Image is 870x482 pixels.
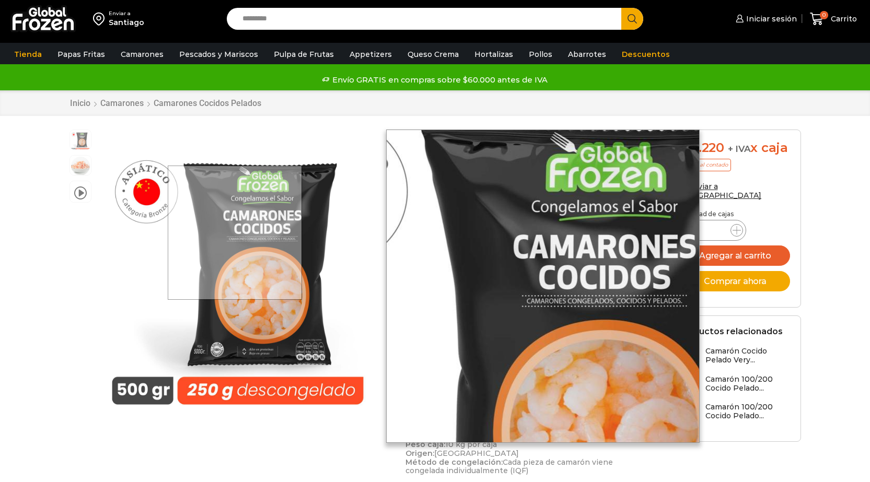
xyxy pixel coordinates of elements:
[617,44,675,64] a: Descuentos
[174,44,263,64] a: Pescados y Mariscos
[678,182,762,200] a: Enviar a [GEOGRAPHIC_DATA]
[678,271,790,291] button: Comprar ahora
[820,11,828,19] span: 0
[705,347,790,365] h3: Camarón Cocido Pelado Very...
[678,347,790,369] a: Camarón Cocido Pelado Very...
[678,403,790,425] a: Camarón 100/200 Cocido Pelado...
[115,44,169,64] a: Camarones
[269,44,339,64] a: Pulpa de Frutas
[807,7,860,31] a: 0 Carrito
[728,144,751,154] span: + IVA
[69,98,262,108] nav: Breadcrumb
[70,130,91,151] span: Camarón 100/150 Cocido Pelado
[109,17,144,28] div: Santiago
[744,14,797,24] span: Iniciar sesión
[9,44,47,64] a: Tienda
[705,375,790,393] h3: Camarón 100/200 Cocido Pelado...
[678,245,790,266] button: Agregar al carrito
[678,140,724,155] bdi: 41.220
[69,98,91,108] a: Inicio
[93,10,109,28] img: address-field-icon.svg
[621,8,643,30] button: Search button
[702,223,722,238] input: Product quantity
[733,8,797,29] a: Iniciar sesión
[405,449,434,458] strong: Origen:
[405,457,503,467] strong: Método de congelación:
[705,403,790,420] h3: Camarón 100/200 Cocido Pelado...
[678,140,790,156] div: x caja
[828,14,857,24] span: Carrito
[405,440,445,449] strong: Peso caja:
[52,44,110,64] a: Papas Fritas
[469,44,518,64] a: Hortalizas
[100,98,144,108] a: Camarones
[402,44,464,64] a: Queso Crema
[70,156,91,177] span: 100-150
[678,326,783,336] h2: Productos relacionados
[344,44,397,64] a: Appetizers
[524,44,558,64] a: Pollos
[109,10,144,17] div: Enviar a
[678,159,731,171] p: Precio al contado
[153,98,262,108] a: Camarones Cocidos Pelados
[678,210,790,218] p: Cantidad de cajas
[563,44,611,64] a: Abarrotes
[678,375,790,397] a: Camarón 100/200 Cocido Pelado...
